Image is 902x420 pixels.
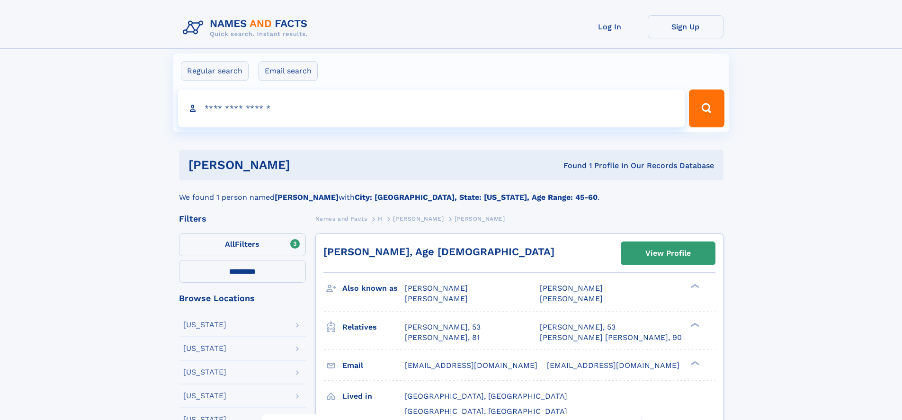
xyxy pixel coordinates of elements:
[689,89,724,127] button: Search Button
[427,161,714,171] div: Found 1 Profile In Our Records Database
[688,283,700,289] div: ❯
[621,242,715,265] a: View Profile
[225,240,235,249] span: All
[405,284,468,293] span: [PERSON_NAME]
[183,345,226,352] div: [US_STATE]
[405,294,468,303] span: [PERSON_NAME]
[183,392,226,400] div: [US_STATE]
[648,15,723,38] a: Sign Up
[645,242,691,264] div: View Profile
[179,233,306,256] label: Filters
[179,15,315,41] img: Logo Names and Facts
[179,214,306,223] div: Filters
[547,361,679,370] span: [EMAIL_ADDRESS][DOMAIN_NAME]
[540,322,616,332] a: [PERSON_NAME], 53
[342,388,405,404] h3: Lived in
[405,361,537,370] span: [EMAIL_ADDRESS][DOMAIN_NAME]
[179,180,723,203] div: We found 1 person named with .
[178,89,685,127] input: search input
[342,319,405,335] h3: Relatives
[378,213,383,224] a: H
[455,215,505,222] span: [PERSON_NAME]
[259,61,318,81] label: Email search
[275,193,339,202] b: [PERSON_NAME]
[183,368,226,376] div: [US_STATE]
[181,61,249,81] label: Regular search
[342,357,405,374] h3: Email
[342,280,405,296] h3: Also known as
[355,193,598,202] b: City: [GEOGRAPHIC_DATA], State: [US_STATE], Age Range: 45-60
[323,246,554,258] a: [PERSON_NAME], Age [DEMOGRAPHIC_DATA]
[688,322,700,328] div: ❯
[688,360,700,366] div: ❯
[405,392,567,401] span: [GEOGRAPHIC_DATA], [GEOGRAPHIC_DATA]
[405,322,481,332] a: [PERSON_NAME], 53
[405,407,567,416] span: [GEOGRAPHIC_DATA], [GEOGRAPHIC_DATA]
[393,213,444,224] a: [PERSON_NAME]
[405,332,480,343] a: [PERSON_NAME], 81
[540,332,682,343] a: [PERSON_NAME] [PERSON_NAME], 90
[572,15,648,38] a: Log In
[540,284,603,293] span: [PERSON_NAME]
[540,294,603,303] span: [PERSON_NAME]
[378,215,383,222] span: H
[183,321,226,329] div: [US_STATE]
[315,213,367,224] a: Names and Facts
[179,294,306,303] div: Browse Locations
[188,159,427,171] h1: [PERSON_NAME]
[393,215,444,222] span: [PERSON_NAME]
